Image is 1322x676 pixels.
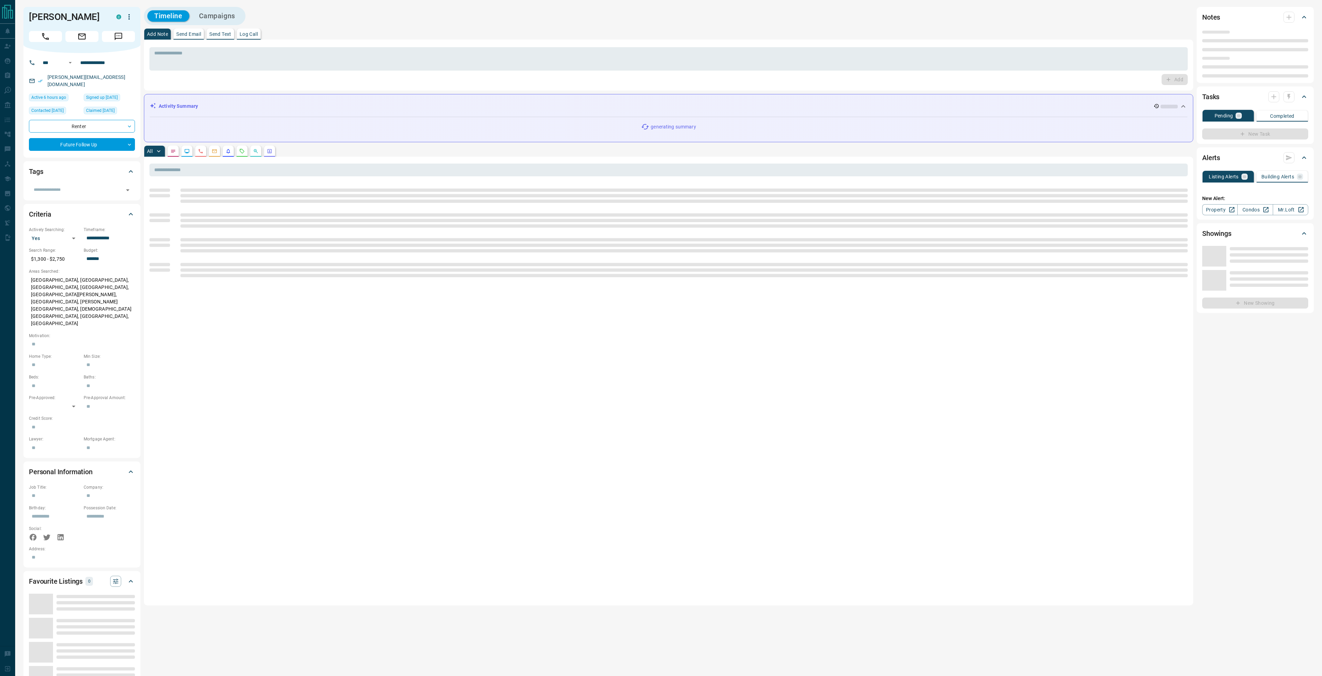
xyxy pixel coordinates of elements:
p: Send Text [209,32,231,37]
h2: Favourite Listings [29,576,83,587]
div: Sun Jul 06 2025 [84,94,135,103]
p: All [147,149,153,154]
button: Open [66,59,74,67]
p: Lawyer: [29,436,80,442]
p: Budget: [84,247,135,253]
p: Possession Date: [84,505,135,511]
div: Criteria [29,206,135,222]
div: Future Follow Up [29,138,135,151]
div: Renter [29,120,135,133]
p: Social: [29,526,80,532]
svg: Listing Alerts [225,148,231,154]
button: Open [123,185,133,195]
a: Mr.Loft [1273,204,1308,215]
svg: Lead Browsing Activity [184,148,190,154]
a: [PERSON_NAME][EMAIL_ADDRESS][DOMAIN_NAME] [48,74,125,87]
p: Search Range: [29,247,80,253]
svg: Notes [170,148,176,154]
div: Alerts [1202,149,1308,166]
span: Signed up [DATE] [86,94,118,101]
p: Send Email [176,32,201,37]
p: Mortgage Agent: [84,436,135,442]
svg: Requests [239,148,245,154]
span: Contacted [DATE] [31,107,64,114]
p: Home Type: [29,353,80,360]
p: Areas Searched: [29,268,135,274]
p: Completed [1270,114,1294,118]
p: Birthday: [29,505,80,511]
p: Actively Searching: [29,227,80,233]
p: Credit Score: [29,415,135,422]
p: $1,300 - $2,750 [29,253,80,265]
p: Address: [29,546,135,552]
div: Sun Jul 20 2025 [84,107,135,116]
div: Personal Information [29,464,135,480]
svg: Opportunities [253,148,259,154]
div: condos.ca [116,14,121,19]
div: Showings [1202,225,1308,242]
span: Message [102,31,135,42]
button: Timeline [147,10,189,22]
p: Pre-Approved: [29,395,80,401]
div: Tags [29,163,135,180]
p: Add Note [147,32,168,37]
div: Notes [1202,9,1308,25]
h2: Personal Information [29,466,93,477]
p: Motivation: [29,333,135,339]
div: Wed Jul 23 2025 [29,107,80,116]
p: New Alert: [1202,195,1308,202]
span: Call [29,31,62,42]
h2: Showings [1202,228,1231,239]
h1: [PERSON_NAME] [29,11,106,22]
svg: Calls [198,148,203,154]
a: Condos [1237,204,1273,215]
div: Activity Summary [150,100,1187,113]
h2: Criteria [29,209,51,220]
svg: Email Verified [38,79,43,83]
div: Favourite Listings0 [29,573,135,590]
p: Log Call [240,32,258,37]
p: Pending [1215,113,1233,118]
p: Activity Summary [159,103,198,110]
h2: Tags [29,166,43,177]
p: generating summary [651,123,696,131]
p: Company: [84,484,135,490]
p: Listing Alerts [1209,174,1239,179]
p: 0 [87,578,91,585]
span: Claimed [DATE] [86,107,115,114]
h2: Alerts [1202,152,1220,163]
p: Timeframe: [84,227,135,233]
h2: Notes [1202,12,1220,23]
p: Baths: [84,374,135,380]
p: [GEOGRAPHIC_DATA], [GEOGRAPHIC_DATA], [GEOGRAPHIC_DATA], [GEOGRAPHIC_DATA], [GEOGRAPHIC_DATA][PER... [29,274,135,329]
p: Job Title: [29,484,80,490]
a: Property [1202,204,1238,215]
div: Tasks [1202,89,1308,105]
div: Yes [29,233,80,244]
p: Min Size: [84,353,135,360]
h2: Tasks [1202,91,1219,102]
span: Active 6 hours ago [31,94,66,101]
p: Beds: [29,374,80,380]
span: Email [65,31,98,42]
button: Campaigns [192,10,242,22]
p: Building Alerts [1261,174,1294,179]
p: Pre-Approval Amount: [84,395,135,401]
svg: Agent Actions [267,148,272,154]
svg: Emails [212,148,217,154]
div: Mon Aug 11 2025 [29,94,80,103]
